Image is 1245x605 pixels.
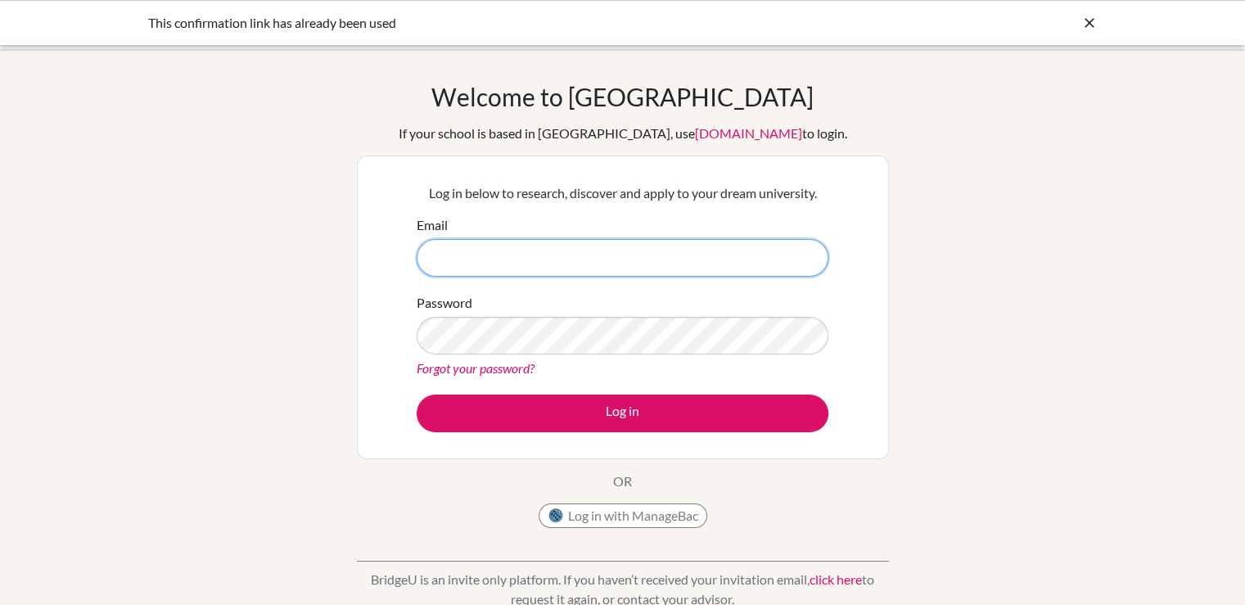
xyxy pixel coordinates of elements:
p: OR [613,472,632,491]
button: Log in [417,395,828,432]
a: Forgot your password? [417,360,535,376]
button: Log in with ManageBac [539,503,707,528]
label: Email [417,215,448,235]
p: Log in below to research, discover and apply to your dream university. [417,183,828,203]
a: [DOMAIN_NAME] [695,125,802,141]
div: This confirmation link has already been used [148,13,852,33]
label: Password [417,293,472,313]
h1: Welcome to [GEOGRAPHIC_DATA] [431,82,814,111]
div: If your school is based in [GEOGRAPHIC_DATA], use to login. [399,124,847,143]
a: click here [810,571,862,587]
